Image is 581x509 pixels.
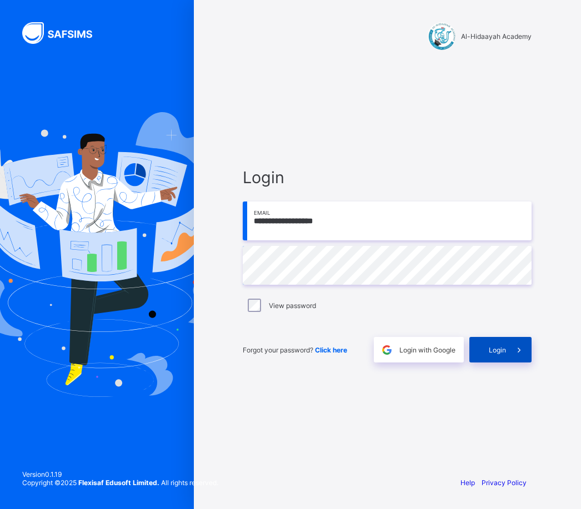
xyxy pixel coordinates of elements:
a: Click here [315,346,347,354]
span: Copyright © 2025 All rights reserved. [22,478,218,487]
span: Login with Google [399,346,455,354]
span: Login [489,346,506,354]
img: SAFSIMS Logo [22,22,106,44]
span: Version 0.1.19 [22,470,218,478]
span: Login [243,168,532,187]
img: google.396cfc9801f0270233282035f929180a.svg [380,344,393,356]
span: Al-Hidaayah Academy [461,32,532,41]
strong: Flexisaf Edusoft Limited. [78,478,159,487]
a: Privacy Policy [482,478,527,487]
label: View password [269,301,316,310]
a: Help [460,478,475,487]
span: Forgot your password? [243,346,347,354]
